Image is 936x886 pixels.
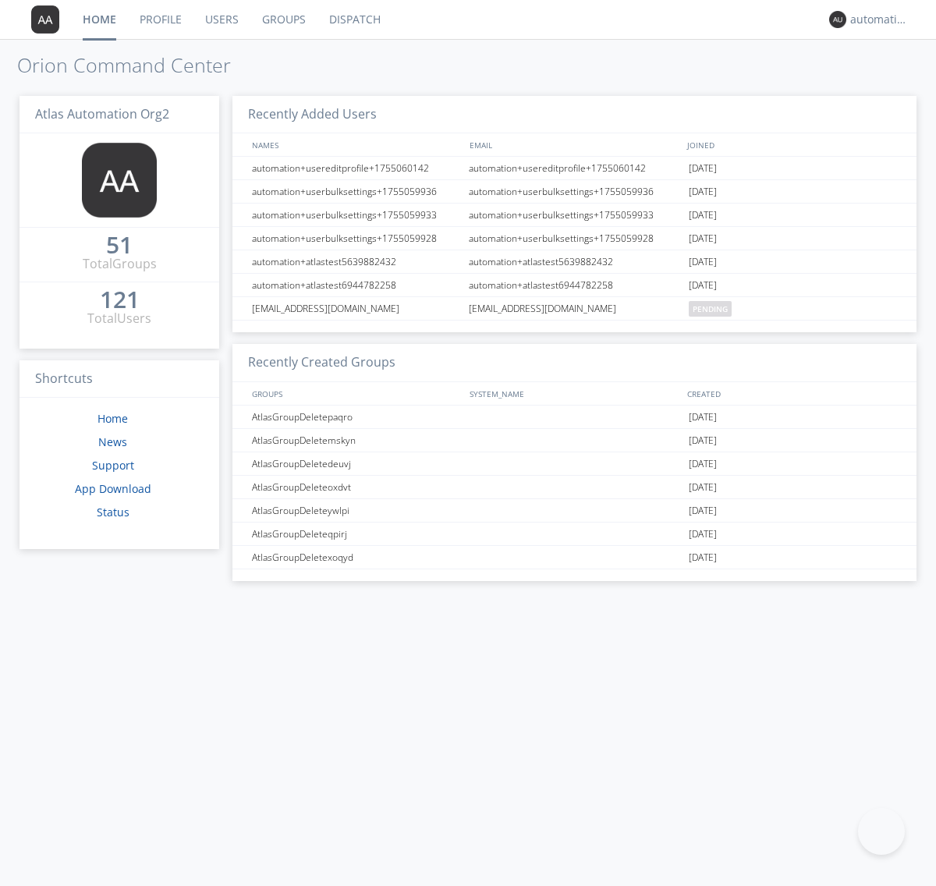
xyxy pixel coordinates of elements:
span: [DATE] [689,204,717,227]
div: [EMAIL_ADDRESS][DOMAIN_NAME] [248,297,464,320]
span: [DATE] [689,180,717,204]
div: automation+atlas0011+org2 [850,12,909,27]
img: 373638.png [829,11,846,28]
a: AtlasGroupDeletedeuvj[DATE] [232,452,916,476]
span: [DATE] [689,406,717,429]
a: Home [97,411,128,426]
a: automation+usereditprofile+1755060142automation+usereditprofile+1755060142[DATE] [232,157,916,180]
span: pending [689,301,732,317]
div: 51 [106,237,133,253]
a: AtlasGroupDeletemskyn[DATE] [232,429,916,452]
img: 373638.png [31,5,59,34]
iframe: Toggle Customer Support [858,808,905,855]
div: automation+userbulksettings+1755059928 [248,227,464,250]
div: NAMES [248,133,462,156]
a: AtlasGroupDeleteoxdvt[DATE] [232,476,916,499]
span: [DATE] [689,157,717,180]
div: automation+userbulksettings+1755059936 [465,180,685,203]
span: [DATE] [689,452,717,476]
div: automation+userbulksettings+1755059933 [465,204,685,226]
span: [DATE] [689,227,717,250]
div: GROUPS [248,382,462,405]
span: [DATE] [689,250,717,274]
a: AtlasGroupDeleteywlpi[DATE] [232,499,916,523]
a: Support [92,458,134,473]
a: [EMAIL_ADDRESS][DOMAIN_NAME][EMAIL_ADDRESS][DOMAIN_NAME]pending [232,297,916,321]
div: automation+atlastest5639882432 [248,250,464,273]
div: AtlasGroupDeletedeuvj [248,452,464,475]
a: automation+userbulksettings+1755059936automation+userbulksettings+1755059936[DATE] [232,180,916,204]
div: automation+atlastest6944782258 [248,274,464,296]
a: 51 [106,237,133,255]
div: automation+usereditprofile+1755060142 [465,157,685,179]
div: CREATED [683,382,902,405]
span: [DATE] [689,274,717,297]
span: [DATE] [689,429,717,452]
div: AtlasGroupDeletepaqro [248,406,464,428]
div: AtlasGroupDeleteywlpi [248,499,464,522]
div: automation+atlastest6944782258 [465,274,685,296]
a: automation+atlastest5639882432automation+atlastest5639882432[DATE] [232,250,916,274]
a: AtlasGroupDeleteqpirj[DATE] [232,523,916,546]
span: Atlas Automation Org2 [35,105,169,122]
div: AtlasGroupDeletexoqyd [248,546,464,569]
div: Total Users [87,310,151,328]
span: [DATE] [689,546,717,569]
div: 121 [100,292,140,307]
div: AtlasGroupDeletemskyn [248,429,464,452]
img: 373638.png [82,143,157,218]
a: AtlasGroupDeletepaqro[DATE] [232,406,916,429]
a: automation+atlastest6944782258automation+atlastest6944782258[DATE] [232,274,916,297]
div: automation+userbulksettings+1755059933 [248,204,464,226]
h3: Recently Created Groups [232,344,916,382]
div: automation+atlastest5639882432 [465,250,685,273]
div: EMAIL [466,133,683,156]
a: Status [97,505,129,519]
div: automation+userbulksettings+1755059928 [465,227,685,250]
div: Total Groups [83,255,157,273]
div: AtlasGroupDeleteqpirj [248,523,464,545]
a: News [98,434,127,449]
a: 121 [100,292,140,310]
div: SYSTEM_NAME [466,382,683,405]
div: automation+usereditprofile+1755060142 [248,157,464,179]
a: AtlasGroupDeletexoqyd[DATE] [232,546,916,569]
div: automation+userbulksettings+1755059936 [248,180,464,203]
div: JOINED [683,133,902,156]
span: [DATE] [689,499,717,523]
span: [DATE] [689,523,717,546]
a: automation+userbulksettings+1755059928automation+userbulksettings+1755059928[DATE] [232,227,916,250]
a: App Download [75,481,151,496]
h3: Recently Added Users [232,96,916,134]
a: automation+userbulksettings+1755059933automation+userbulksettings+1755059933[DATE] [232,204,916,227]
div: AtlasGroupDeleteoxdvt [248,476,464,498]
div: [EMAIL_ADDRESS][DOMAIN_NAME] [465,297,685,320]
h3: Shortcuts [19,360,219,399]
span: [DATE] [689,476,717,499]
